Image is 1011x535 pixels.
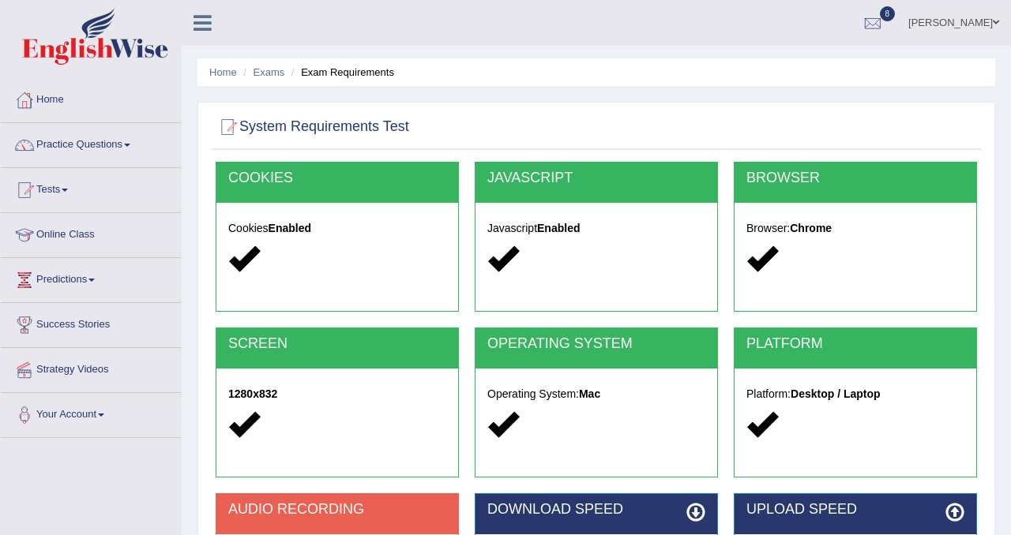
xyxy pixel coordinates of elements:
[746,223,964,234] h5: Browser:
[1,258,181,297] a: Predictions
[269,222,311,234] strong: Enabled
[1,123,181,163] a: Practice Questions
[880,6,896,21] span: 8
[1,393,181,432] a: Your Account
[746,388,964,400] h5: Platform:
[288,65,394,80] li: Exam Requirements
[254,66,285,78] a: Exams
[746,502,964,518] h2: UPLOAD SPEED
[1,303,181,342] a: Success Stories
[487,223,705,234] h5: Javascript
[487,502,705,518] h2: DOWNLOAD SPEED
[228,170,446,186] h2: COOKIES
[791,387,881,400] strong: Desktop / Laptop
[746,170,964,186] h2: BROWSER
[228,223,446,234] h5: Cookies
[487,170,705,186] h2: JAVASCRIPT
[1,78,181,118] a: Home
[1,213,181,253] a: Online Class
[579,387,600,400] strong: Mac
[537,222,580,234] strong: Enabled
[228,387,277,400] strong: 1280x832
[209,66,237,78] a: Home
[1,348,181,387] a: Strategy Videos
[487,388,705,400] h5: Operating System:
[790,222,832,234] strong: Chrome
[228,336,446,352] h2: SCREEN
[1,168,181,208] a: Tests
[746,336,964,352] h2: PLATFORM
[228,502,446,518] h2: AUDIO RECORDING
[487,336,705,352] h2: OPERATING SYSTEM
[216,115,409,139] h2: System Requirements Test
